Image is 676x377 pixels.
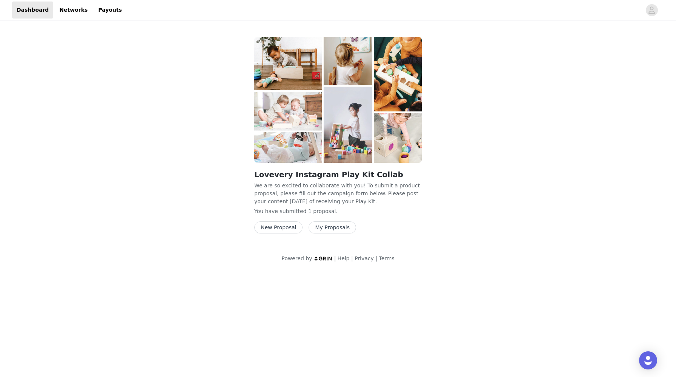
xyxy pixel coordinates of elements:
[338,255,350,261] a: Help
[334,255,336,261] span: |
[254,207,422,215] p: You have submitted 1 proposal .
[309,221,356,233] button: My Proposals
[281,255,312,261] span: Powered by
[12,2,53,19] a: Dashboard
[379,255,394,261] a: Terms
[375,255,377,261] span: |
[351,255,353,261] span: |
[254,182,422,204] p: We are so excited to collaborate with you! To submit a product proposal, please fill out the camp...
[355,255,374,261] a: Privacy
[254,221,303,233] button: New Proposal
[648,4,655,16] div: avatar
[314,256,333,261] img: logo
[639,351,657,369] div: Open Intercom Messenger
[94,2,126,19] a: Payouts
[254,169,422,180] h2: Lovevery Instagram Play Kit Collab
[254,37,422,163] img: Lovevery
[55,2,92,19] a: Networks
